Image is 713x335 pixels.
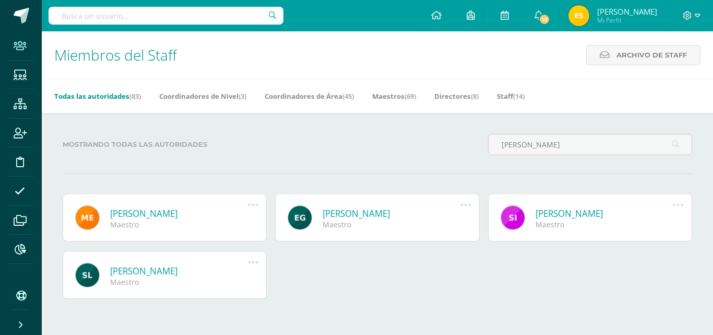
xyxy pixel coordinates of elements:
a: Staff(14) [497,88,525,105]
span: Miembros del Staff [54,45,177,65]
a: Directores(8) [434,88,479,105]
label: Mostrando todas las autoridades [63,134,267,155]
a: Coordinadores de Área(45) [265,88,354,105]
span: Archivo de Staff [616,45,687,65]
span: (3) [239,91,246,101]
a: [PERSON_NAME] [323,207,460,220]
span: (69) [405,91,416,101]
span: Mi Perfil [597,16,657,25]
img: 0abf21bd2d0a573e157d53e234304166.png [568,5,589,26]
a: Maestros(69) [372,88,416,105]
div: Maestro [536,220,673,229]
div: Maestro [110,220,248,229]
span: (83) [129,91,141,101]
span: (14) [513,91,525,101]
a: [PERSON_NAME] [536,207,673,220]
a: Todas las autoridades(83) [54,88,141,105]
div: Maestro [110,277,248,287]
input: Busca al usuario aquí... [489,134,692,155]
a: Archivo de Staff [586,45,700,65]
span: 10 [539,14,550,25]
span: (8) [471,91,479,101]
span: (45) [342,91,354,101]
div: Maestro [323,220,460,229]
a: Coordinadores de Nivel(3) [159,88,246,105]
input: Busca un usuario... [49,7,283,25]
a: [PERSON_NAME] [110,207,248,220]
a: [PERSON_NAME] [110,265,248,277]
span: [PERSON_NAME] [597,6,657,17]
